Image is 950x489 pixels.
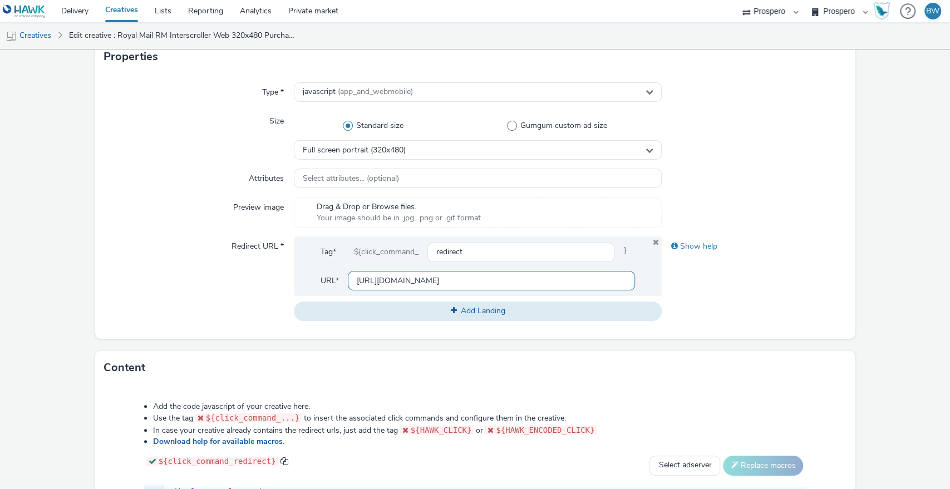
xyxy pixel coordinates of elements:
div: BW [926,3,939,19]
img: undefined Logo [3,4,46,18]
span: } [614,242,635,262]
div: ${click_command_ [345,242,427,262]
span: Select attributes... (optional) [303,174,399,184]
label: Redirect URL * [227,236,288,252]
h3: Content [104,359,145,376]
span: Add Landing [461,305,505,316]
h3: Properties [104,48,158,65]
span: ${HAWK_CLICK} [411,426,472,434]
label: Type * [258,82,288,98]
span: ${click_command_redirect} [159,457,276,466]
div: Show help [662,236,846,256]
label: Attributes [244,169,288,184]
span: javascript [303,87,413,97]
span: Standard size [356,120,403,131]
a: Edit creative : Royal Mail RM Interscroller Web 320x480 PurchaseLoop [63,22,301,49]
label: Size [265,111,288,127]
span: ${click_command_...} [206,413,300,422]
span: Your image should be in .jpg, .png or .gif format [317,213,481,224]
img: mobile [6,31,17,42]
li: In case your creative already contains the redirect urls, just add the tag or [153,424,806,436]
span: (app_and_webmobile) [338,86,413,97]
button: Add Landing [294,302,662,320]
span: Drag & Drop or Browse files. [317,201,481,213]
li: Use the tag to insert the associated click commands and configure them in the creative. [153,412,806,424]
input: url... [348,271,636,290]
li: Add the code javascript of your creative here. [153,401,806,412]
span: ${HAWK_ENCODED_CLICK} [496,426,594,434]
a: Hawk Academy [873,2,894,20]
span: Gumgum custom ad size [520,120,607,131]
a: Download help for available macros. [153,436,289,447]
label: Preview image [229,197,288,213]
button: Replace macros [723,456,803,476]
img: Hawk Academy [873,2,890,20]
span: Full screen portrait (320x480) [303,146,406,155]
span: copy to clipboard [280,457,288,465]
